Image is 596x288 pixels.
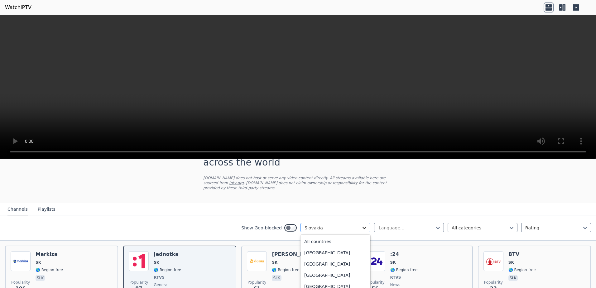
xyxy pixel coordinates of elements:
span: 🌎 Region-free [154,267,181,272]
div: [GEOGRAPHIC_DATA] [300,258,370,270]
label: Show Geo-blocked [241,225,282,231]
span: news [390,282,400,287]
span: Popularity [11,280,30,285]
span: SK [36,260,41,265]
p: slk [508,275,518,281]
div: All countries [300,236,370,247]
div: [GEOGRAPHIC_DATA] [300,270,370,281]
a: iptv-org [229,181,244,185]
span: SK [390,260,396,265]
button: Playlists [38,204,55,215]
p: [DOMAIN_NAME] does not host or serve any video content directly. All streams available here are s... [203,175,393,190]
h6: Markiza [36,251,63,257]
span: 🌎 Region-free [390,267,418,272]
img: Markiza [11,251,31,271]
h6: Jednotka [154,251,181,257]
span: 🌎 Region-free [508,267,536,272]
p: slk [36,275,45,281]
span: Popularity [248,280,266,285]
span: SK [154,260,159,265]
span: 🌎 Region-free [36,267,63,272]
span: RTVS [154,275,165,280]
span: general [154,282,168,287]
span: Popularity [129,280,148,285]
h6: :24 [390,251,418,257]
span: SK [508,260,514,265]
img: Jednotka [129,251,149,271]
h6: BTV [508,251,536,257]
img: Markiza Doma [247,251,267,271]
a: WatchIPTV [5,4,31,11]
p: slk [272,275,281,281]
img: :24 [365,251,385,271]
button: Channels [7,204,28,215]
span: SK [272,260,277,265]
h6: [PERSON_NAME] [272,251,318,257]
span: Popularity [484,280,503,285]
span: RTVS [390,275,401,280]
span: 🌎 Region-free [272,267,299,272]
div: [GEOGRAPHIC_DATA] [300,247,370,258]
span: Popularity [366,280,385,285]
img: BTV [483,251,503,271]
